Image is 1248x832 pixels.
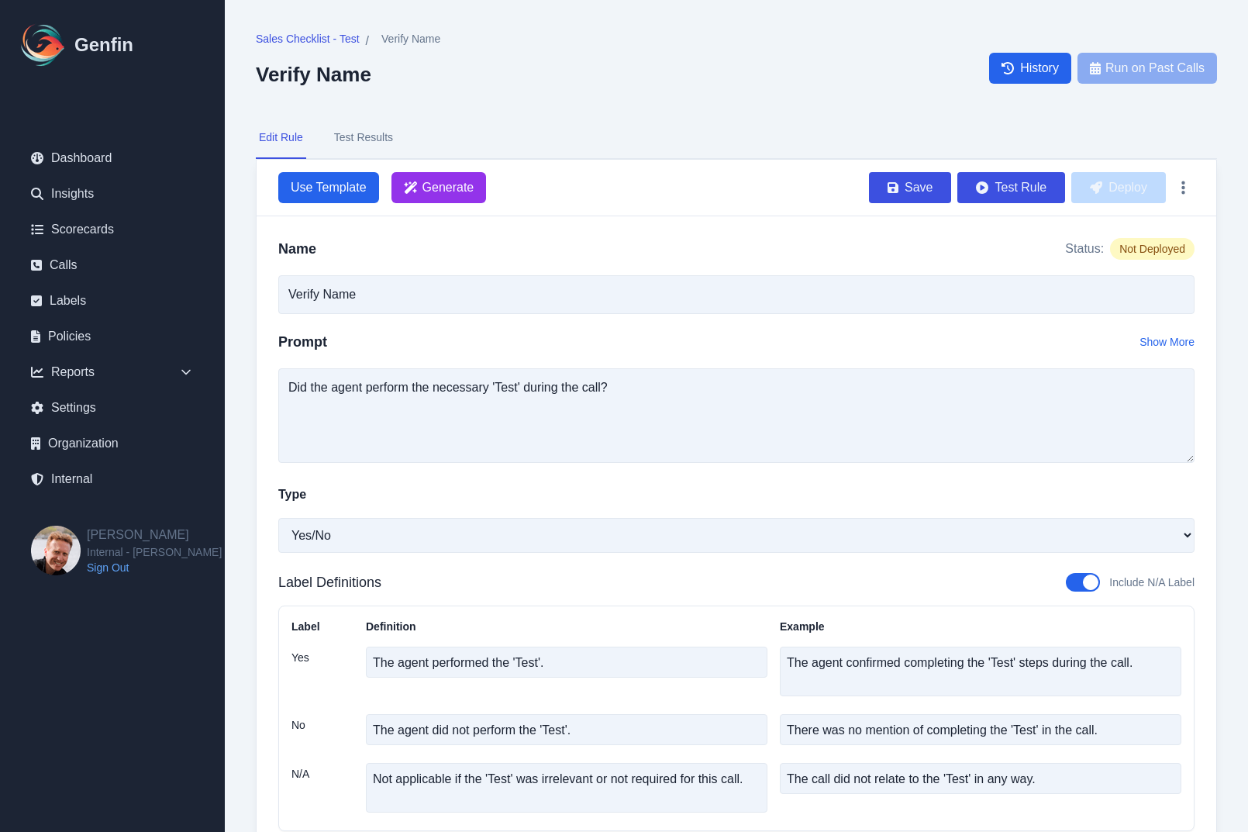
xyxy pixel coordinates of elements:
[19,285,206,316] a: Labels
[87,544,222,560] span: Internal - [PERSON_NAME]
[989,53,1071,84] a: History
[74,33,133,57] h1: Genfin
[291,619,353,634] div: Label
[278,331,327,353] h2: Prompt
[1109,575,1195,590] span: Include N/A Label
[291,763,353,818] div: N/A
[331,117,396,159] button: Test Results
[366,619,767,634] div: Definition
[366,647,767,678] textarea: The agent performed the 'Test'.
[381,31,440,47] span: Verify Name
[1020,59,1059,78] span: History
[780,763,1181,794] textarea: The call did not relate to the 'Test' in any way.
[366,763,767,813] textarea: Not applicable if the 'Test' was irrelevant or not required for this call.
[1110,238,1195,260] span: Not Deployed
[19,357,206,388] div: Reports
[278,172,379,203] button: Use Template
[256,117,306,159] button: Edit Rule
[87,560,222,575] a: Sign Out
[366,714,767,745] textarea: The agent did not perform the 'Test'.
[366,32,369,50] span: /
[1139,334,1195,350] button: Show More
[1071,172,1166,203] button: Deploy
[780,647,1181,696] textarea: The agent confirmed completing the 'Test' steps during the call.
[278,368,1195,463] textarea: Did the agent perform the necessary 'Test' during the call?
[19,428,206,459] a: Organization
[780,619,1181,634] div: Example
[256,63,440,86] h2: Verify Name
[278,571,381,593] h3: Label Definitions
[19,464,206,495] a: Internal
[1077,53,1217,84] button: Run on Past Calls
[31,526,81,575] img: Brian Dunagan
[19,143,206,174] a: Dashboard
[278,275,1195,314] input: Write your rule name here
[1065,240,1104,258] span: Status:
[391,172,487,203] button: Generate
[19,392,206,423] a: Settings
[19,214,206,245] a: Scorecards
[19,178,206,209] a: Insights
[278,238,316,260] h2: Name
[780,714,1181,745] textarea: There was no mention of completing the 'Test' in the call.
[278,485,306,504] label: Type
[19,321,206,352] a: Policies
[422,178,474,197] span: Generate
[957,172,1065,203] button: Test Rule
[291,647,353,702] div: Yes
[19,20,68,70] img: Logo
[256,31,360,50] a: Sales Checklist - Test
[291,714,353,751] div: No
[87,526,222,544] h2: [PERSON_NAME]
[869,172,951,203] button: Save
[19,250,206,281] a: Calls
[256,31,360,47] span: Sales Checklist - Test
[1105,59,1205,78] span: Run on Past Calls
